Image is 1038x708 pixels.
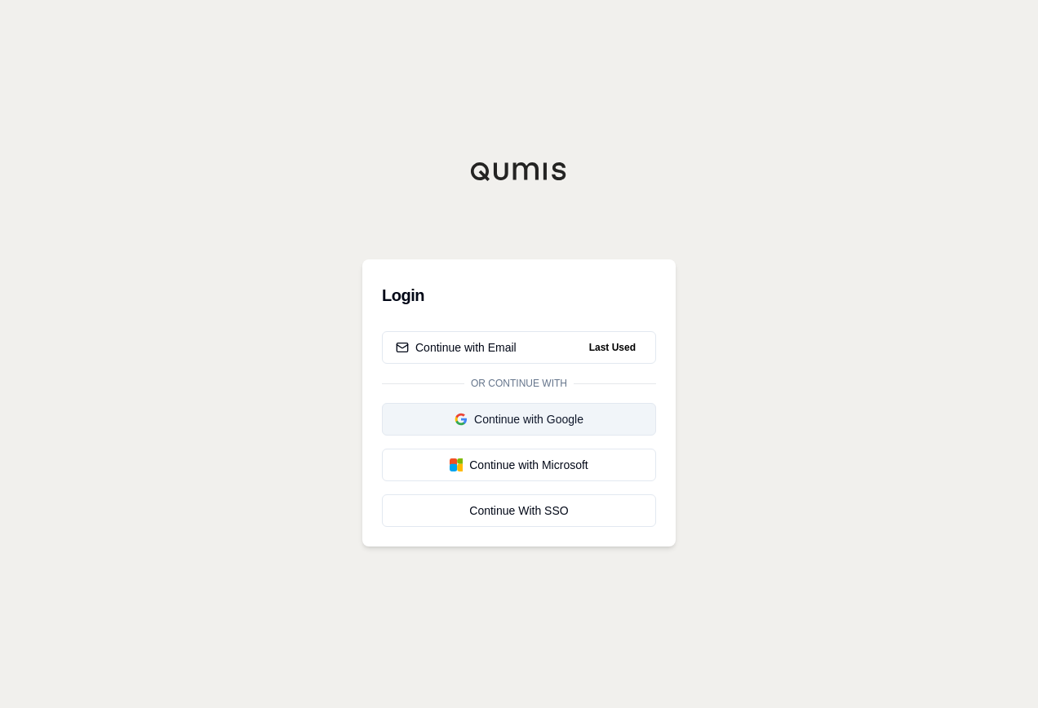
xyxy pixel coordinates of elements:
[382,494,656,527] a: Continue With SSO
[470,162,568,181] img: Qumis
[382,331,656,364] button: Continue with EmailLast Used
[464,377,574,390] span: Or continue with
[583,338,642,357] span: Last Used
[382,449,656,481] button: Continue with Microsoft
[396,502,642,519] div: Continue With SSO
[382,403,656,436] button: Continue with Google
[382,279,656,312] h3: Login
[396,457,642,473] div: Continue with Microsoft
[396,339,517,356] div: Continue with Email
[396,411,642,427] div: Continue with Google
